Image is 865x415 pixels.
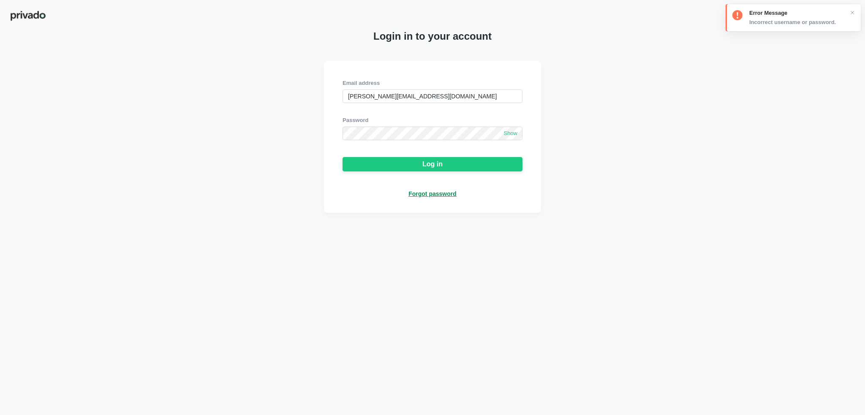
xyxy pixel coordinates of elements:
[732,10,743,20] img: status
[373,30,492,42] span: Login in to your account
[503,130,517,137] span: Show
[849,9,856,16] img: removeButton
[408,190,457,198] a: Forgot password
[10,10,46,22] img: privado-logo
[749,9,836,17] span: Error Message
[749,19,836,26] span: Incorrect username or password.
[343,157,522,171] button: Log in
[343,117,522,124] div: Password
[422,160,443,168] div: Log in
[343,79,522,87] div: Email address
